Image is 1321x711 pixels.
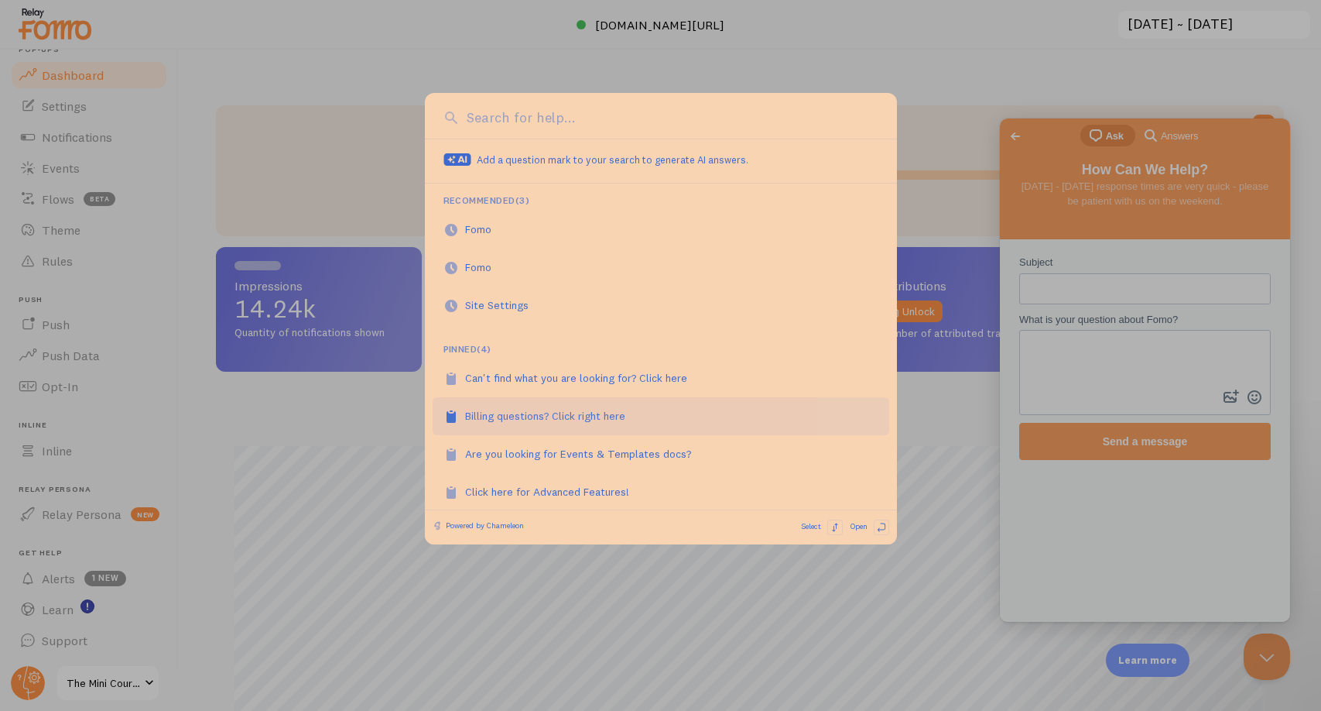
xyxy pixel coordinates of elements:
[465,259,508,276] div: Recommended based on: You typically visit this page on Monday in the evening (s=5), This page has...
[433,435,889,473] a: Are you looking for Events & Templates docs?
[22,62,269,89] span: [DATE] - [DATE] response times are very quick - please be patient with us on the weekend.
[19,304,271,342] button: Send a message
[433,359,889,397] a: Can't find what you are looking for? Click here
[463,108,878,128] input: Search for help...
[801,519,821,535] span: Select
[465,297,546,313] div: Site Settings
[465,446,708,462] div: Are you looking for Events & Templates docs?
[477,153,748,166] span: Add a question mark to your search to generate AI answers.
[465,259,508,275] div: Fomo
[19,195,178,207] span: What is your question about Fomo?
[465,408,642,424] div: Billing questions? Click right here
[433,520,524,531] a: Powered by Chameleon
[433,249,889,287] a: Fomo
[465,370,704,386] div: Can't find what you are looking for? Click here
[103,317,188,329] span: Send a message
[142,7,160,26] span: search-medium
[82,43,209,59] span: How Can We Help?
[87,8,105,26] span: chat-square
[433,211,889,249] a: Fomo
[465,222,508,237] div: Fomo
[433,287,889,325] a: Site Settings
[446,520,524,531] span: Powered by Chameleon
[465,222,508,238] div: Recommended based on: You typically visit this page on Monday in the evening (s=7), This page has...
[21,213,269,268] textarea: What is your question about Fomo?
[443,194,530,207] div: Recommended ( 3 )
[106,10,124,26] span: Ask
[161,10,198,26] span: Answers
[465,297,546,314] div: Recommended based on: When you're on "Fomo" you typically go here next (s=4)
[850,519,868,535] span: Open
[433,473,889,511] a: Click here for Advanced Features!
[465,484,646,500] div: Click here for Advanced Features!
[19,136,271,342] form: Contact form
[220,266,243,291] button: Attach a file
[243,266,266,291] button: Emoji Picker
[19,138,53,149] span: Subject
[433,397,889,435] a: Billing questions? Click right here
[443,343,491,355] div: Pinned ( 4 )
[6,9,25,27] span: Go back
